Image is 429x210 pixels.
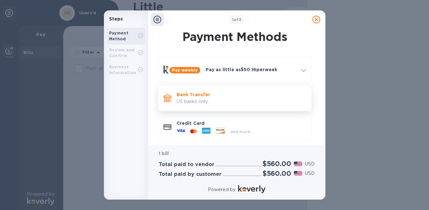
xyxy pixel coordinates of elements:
[159,162,214,168] h3: Total paid to vendor
[109,64,136,75] b: Business Information
[177,91,306,98] p: Bank Transfer
[263,169,291,177] h2: $560.00
[177,98,306,105] p: US banks only.
[305,170,315,177] p: USD
[159,171,222,177] h3: Total paid by customer
[294,171,303,176] img: USD
[206,66,296,73] p: Pay as little as $50.16 per week
[232,17,234,22] span: 1
[230,129,254,134] span: and more...
[305,161,315,167] p: USD
[109,47,135,58] b: Review and Confirm
[172,68,198,72] b: Pay weekly
[263,160,291,168] h2: $560.00
[294,162,303,166] img: USD
[157,30,313,44] h1: Payment Methods
[232,17,242,22] b: of 3
[208,186,236,193] p: Powered by
[109,16,123,21] b: Steps
[109,31,129,41] b: Payment Method
[177,120,306,126] p: Credit Card
[159,151,169,156] b: 1 bill
[238,185,265,193] img: Logo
